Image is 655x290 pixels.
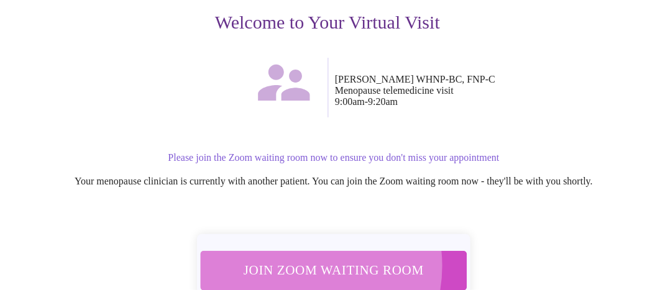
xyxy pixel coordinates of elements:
[211,258,457,283] span: Join Zoom Waiting Room
[32,152,635,163] p: Please join the Zoom waiting room now to ensure you don't miss your appointment
[335,74,635,107] p: [PERSON_NAME] WHNP-BC, FNP-C Menopause telemedicine visit 9:00am - 9:20am
[32,176,635,187] p: Your menopause clinician is currently with another patient. You can join the Zoom waiting room no...
[20,12,635,33] h3: Welcome to Your Virtual Visit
